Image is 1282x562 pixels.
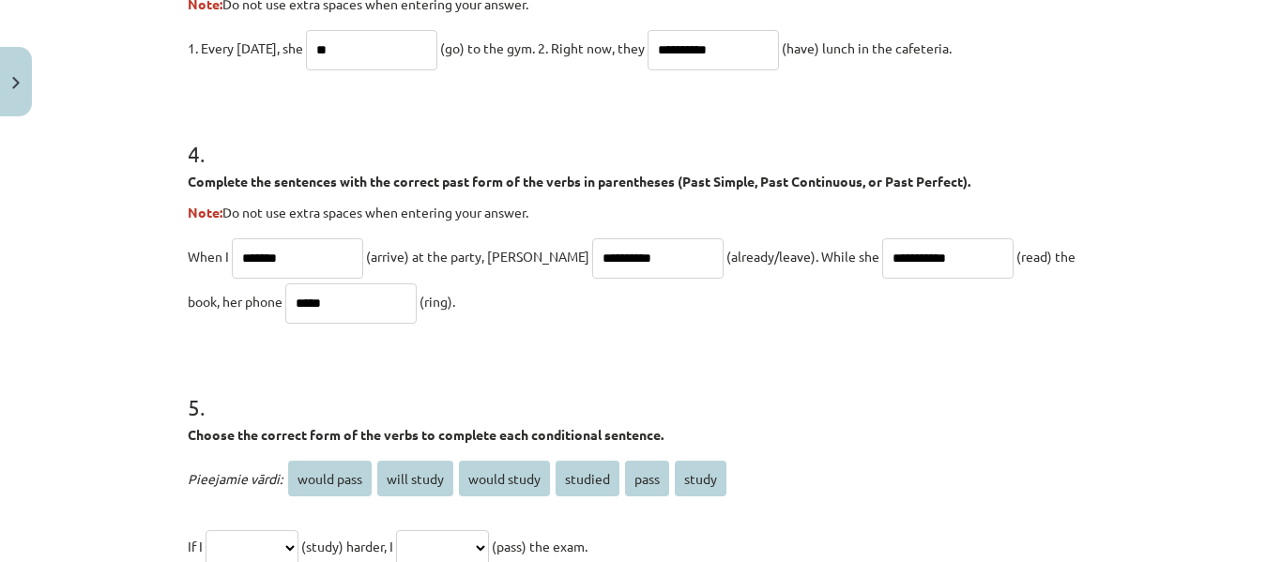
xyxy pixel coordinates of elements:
span: (go) to the gym. 2. Right now, they [440,39,645,56]
span: (have) lunch in the cafeteria. [782,39,952,56]
strong: Note: [188,204,222,220]
span: When I [188,248,229,265]
h1: 4 . [188,108,1094,166]
h1: 5 . [188,361,1094,419]
span: would pass [288,461,372,496]
span: studied [556,461,619,496]
span: 1. Every [DATE], she [188,39,303,56]
span: will study [377,461,453,496]
p: Do not use extra spaces when entering your answer. [188,203,1094,222]
span: would study [459,461,550,496]
span: (study) harder, I [301,538,393,554]
strong: Complete the sentences with the correct past form of the verbs in parentheses (Past Simple, Past ... [188,173,970,190]
span: (ring). [420,293,455,310]
span: (already/leave). While she [726,248,879,265]
strong: Choose the correct form of the verbs to complete each conditional sentence. [188,426,664,443]
span: Pieejamie vārdi: [188,470,282,487]
span: pass [625,461,669,496]
span: If I [188,538,203,554]
span: study [675,461,726,496]
span: (arrive) at the party, [PERSON_NAME] [366,248,589,265]
span: (pass) the exam. [492,538,588,554]
img: icon-close-lesson-0947bae3869378f0d4975bcd49f059093ad1ed9edebbc8119c70593378902aed.svg [12,77,20,89]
